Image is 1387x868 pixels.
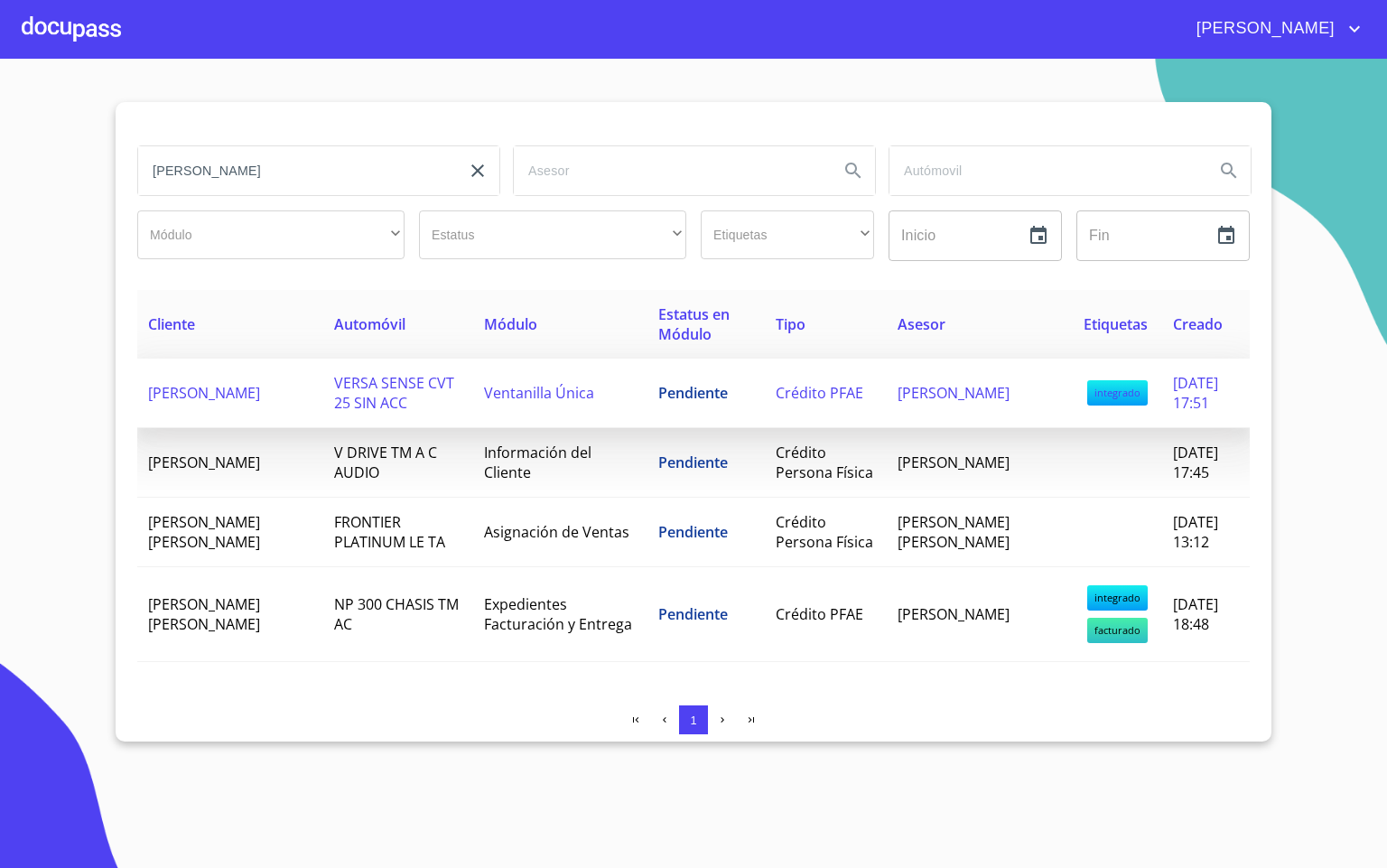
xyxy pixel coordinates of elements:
[334,512,445,552] span: FRONTIER PLATINUM LE TA
[1207,149,1251,192] button: Search
[1084,314,1148,334] span: Etiquetas
[658,604,728,624] span: Pendiente
[138,146,449,195] input: search
[898,604,1010,624] span: [PERSON_NAME]
[1173,512,1218,552] span: [DATE] 13:12
[776,604,863,624] span: Crédito PFAE
[1173,594,1218,634] span: [DATE] 18:48
[898,512,1010,552] span: [PERSON_NAME] [PERSON_NAME]
[484,443,591,482] span: Información del Cliente
[679,705,708,734] button: 1
[334,314,405,334] span: Automóvil
[1183,14,1365,43] button: account of current user
[1173,373,1218,413] span: [DATE] 17:51
[898,453,1010,472] span: [PERSON_NAME]
[419,210,686,259] div: ​
[776,314,805,334] span: Tipo
[456,149,499,192] button: clear input
[898,383,1010,403] span: [PERSON_NAME]
[334,443,437,482] span: V DRIVE TM A C AUDIO
[334,373,454,413] span: VERSA SENSE CVT 25 SIN ACC
[514,146,824,195] input: search
[889,146,1200,195] input: search
[658,383,728,403] span: Pendiente
[1183,14,1344,43] span: [PERSON_NAME]
[484,522,629,542] span: Asignación de Ventas
[484,594,632,634] span: Expedientes Facturación y Entrega
[776,443,873,482] span: Crédito Persona Física
[148,453,260,472] span: [PERSON_NAME]
[776,512,873,552] span: Crédito Persona Física
[148,594,260,634] span: [PERSON_NAME] [PERSON_NAME]
[690,714,696,727] span: 1
[137,210,405,259] div: ​
[484,383,594,403] span: Ventanilla Única
[148,383,260,403] span: [PERSON_NAME]
[1173,314,1223,334] span: Creado
[658,453,728,472] span: Pendiente
[334,594,459,634] span: NP 300 CHASIS TM AC
[1173,443,1218,482] span: [DATE] 17:45
[658,304,730,344] span: Estatus en Módulo
[1087,618,1148,643] span: facturado
[1087,585,1148,611] span: integrado
[658,522,728,542] span: Pendiente
[148,314,195,334] span: Cliente
[898,314,945,334] span: Asesor
[484,314,537,334] span: Módulo
[148,512,260,552] span: [PERSON_NAME] [PERSON_NAME]
[1087,380,1148,406] span: integrado
[776,383,863,403] span: Crédito PFAE
[701,210,874,259] div: ​
[832,149,875,192] button: Search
